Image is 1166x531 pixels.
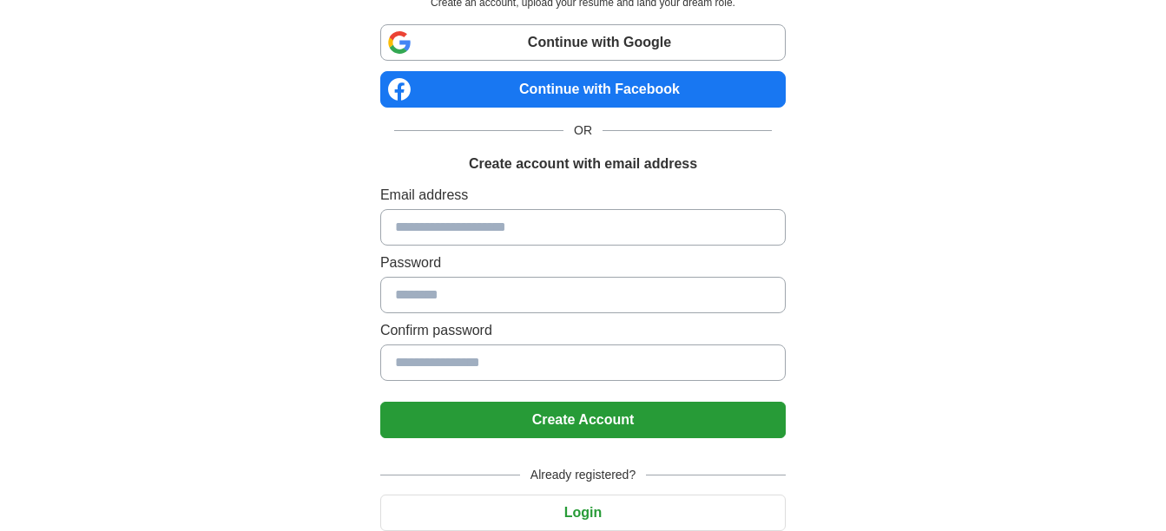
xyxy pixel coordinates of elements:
[520,466,646,484] span: Already registered?
[469,154,697,174] h1: Create account with email address
[380,71,786,108] a: Continue with Facebook
[563,121,603,140] span: OR
[380,185,786,206] label: Email address
[380,320,786,341] label: Confirm password
[380,252,786,273] label: Password
[380,505,786,520] a: Login
[380,402,786,438] button: Create Account
[380,495,786,531] button: Login
[380,24,786,61] a: Continue with Google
